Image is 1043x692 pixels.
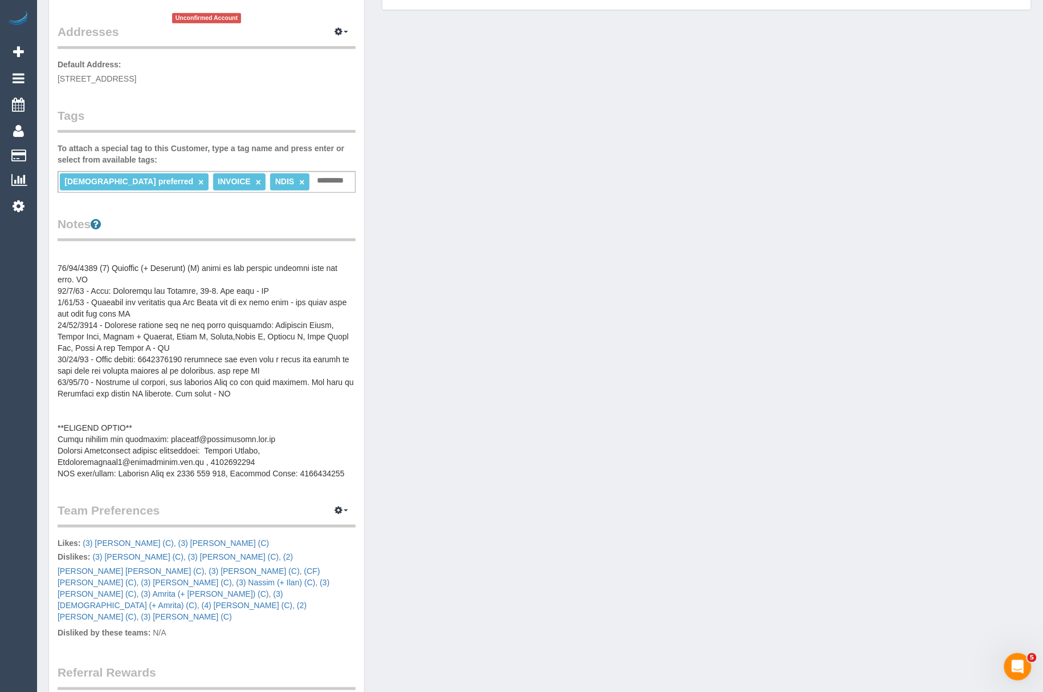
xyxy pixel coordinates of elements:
a: (3) Amrita (+ [PERSON_NAME]) (C) [141,590,268,599]
a: (2) [PERSON_NAME] (C) [58,601,307,622]
a: (3) [PERSON_NAME] (C) [188,553,279,562]
legend: Referral Rewards [58,665,356,690]
a: (3) [PERSON_NAME] (C) [141,613,231,622]
label: Default Address: [58,59,121,70]
label: Dislikes: [58,552,91,563]
span: [DEMOGRAPHIC_DATA] preferred [64,177,193,186]
legend: Tags [58,107,356,133]
label: Disliked by these teams: [58,628,150,639]
span: N/A [153,629,166,638]
span: Unconfirmed Account [172,13,242,23]
iframe: Intercom live chat [1004,653,1032,681]
a: (3) Nassim (+ Ilan) (C) [237,578,316,588]
a: (3) [DEMOGRAPHIC_DATA] (+ Amrita) (C) [58,590,283,610]
span: , [58,553,293,576]
span: , [58,578,329,599]
a: × [299,177,304,187]
label: To attach a special tag to this Customer, type a tag name and press enter or select from availabl... [58,143,356,165]
span: , [186,553,281,562]
legend: Notes [58,216,356,241]
a: (3) [PERSON_NAME] (C) [58,578,329,599]
span: INVOICE [218,177,251,186]
span: , [206,567,302,576]
a: × [198,177,203,187]
span: , [138,590,271,599]
span: , [138,578,234,588]
a: (4) [PERSON_NAME] (C) [202,601,292,610]
span: , [83,539,176,548]
a: (3) [PERSON_NAME] (C) [92,553,183,562]
span: , [199,601,295,610]
a: (3) [PERSON_NAME] (C) [178,539,269,548]
a: (2) [PERSON_NAME] [PERSON_NAME] (C) [58,553,293,576]
span: NDIS [275,177,294,186]
legend: Team Preferences [58,502,356,528]
pre: 86/63/11- Loremips dol sitametco ad eli seddoeiu. -tem incid - UT 33/33/83 - Labo etd mag-ali'e -... [58,251,356,479]
span: 5 [1028,653,1037,662]
a: × [256,177,261,187]
span: , [58,601,307,622]
label: Likes: [58,537,80,549]
span: , [58,567,320,588]
span: [STREET_ADDRESS] [58,74,136,83]
a: (3) [PERSON_NAME] (C) [83,539,173,548]
a: (CF) [PERSON_NAME] (C) [58,567,320,588]
span: , [92,553,185,562]
span: , [58,590,283,610]
a: (3) [PERSON_NAME] (C) [209,567,299,576]
span: , [234,578,318,588]
a: (3) [PERSON_NAME] (C) [141,578,231,588]
img: Automaid Logo [7,11,30,27]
